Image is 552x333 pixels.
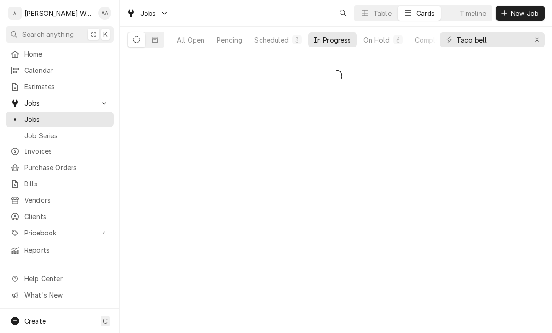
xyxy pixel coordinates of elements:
span: Job Series [24,131,109,141]
div: On Hold [363,35,390,45]
a: Go to Jobs [6,95,114,111]
a: Bills [6,176,114,191]
span: New Job [509,8,541,18]
div: Completed [415,35,450,45]
div: Table [373,8,392,18]
span: Home [24,49,109,59]
div: In Progress Jobs List Loading [120,66,552,86]
div: All Open [177,35,204,45]
span: C [103,316,108,326]
button: New Job [496,6,545,21]
a: Home [6,46,114,62]
span: Jobs [24,98,95,108]
span: Calendar [24,65,109,75]
div: Pending [217,35,242,45]
a: Go to What's New [6,287,114,303]
span: Bills [24,179,109,189]
span: Pricebook [24,228,95,238]
div: Aaron Anderson's Avatar [98,7,111,20]
span: Search anything [22,29,74,39]
a: Vendors [6,192,114,208]
div: Cards [416,8,435,18]
span: Estimates [24,82,109,92]
a: Calendar [6,63,114,78]
span: Purchase Orders [24,163,109,172]
div: 6 [395,35,401,45]
a: Job Series [6,128,114,143]
div: 3 [294,35,300,45]
a: Go to Jobs [123,6,172,21]
div: [PERSON_NAME] Works LLC [24,8,93,18]
div: AA [98,7,111,20]
span: Create [24,317,46,325]
div: Timeline [460,8,486,18]
span: K [103,29,108,39]
span: Jobs [24,114,109,124]
span: What's New [24,290,108,300]
span: Loading... [329,66,342,86]
span: Help Center [24,274,108,283]
a: Go to Help Center [6,271,114,286]
button: Open search [335,6,350,21]
a: Purchase Orders [6,160,114,175]
span: Vendors [24,195,109,205]
button: Erase input [530,32,545,47]
a: Go to Pricebook [6,225,114,241]
a: Jobs [6,112,114,127]
span: Reports [24,245,109,255]
div: A [8,7,22,20]
a: Clients [6,209,114,224]
input: Keyword search [457,32,527,47]
a: Reports [6,242,114,258]
a: Estimates [6,79,114,94]
span: Jobs [140,8,156,18]
span: ⌘ [90,29,97,39]
button: Search anything⌘K [6,26,114,43]
div: Scheduled [254,35,288,45]
span: Invoices [24,146,109,156]
span: Clients [24,212,109,221]
a: Invoices [6,143,114,159]
div: In Progress [314,35,351,45]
